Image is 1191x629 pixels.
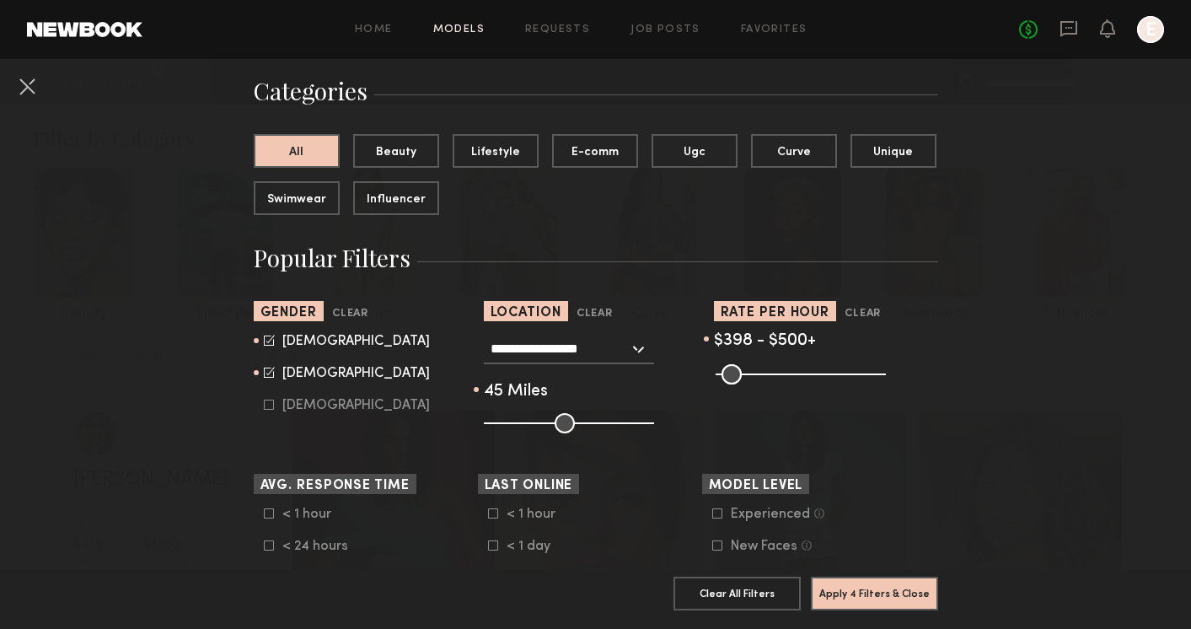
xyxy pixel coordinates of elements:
[282,509,348,519] div: < 1 hour
[507,509,572,519] div: < 1 hour
[282,541,348,551] div: < 24 hours
[709,480,803,492] span: Model Level
[731,541,797,551] div: New Faces
[652,134,738,168] button: Ugc
[630,24,700,35] a: Job Posts
[254,134,340,168] button: All
[485,480,573,492] span: Last Online
[741,24,807,35] a: Favorites
[282,336,430,347] div: [DEMOGRAPHIC_DATA]
[282,368,430,379] div: [DEMOGRAPHIC_DATA]
[552,134,638,168] button: E-comm
[254,75,938,107] h3: Categories
[673,577,801,610] button: Clear All Filters
[850,134,936,168] button: Unique
[577,304,613,324] button: Clear
[845,304,881,324] button: Clear
[714,333,816,349] span: $398 - $500+
[491,307,561,320] span: Location
[332,304,368,324] button: Clear
[507,541,572,551] div: < 1 day
[353,134,439,168] button: Beauty
[811,577,938,610] button: Apply 4 Filters & Close
[13,73,40,103] common-close-button: Cancel
[453,134,539,168] button: Lifestyle
[353,181,439,215] button: Influencer
[254,242,938,274] h3: Popular Filters
[484,384,708,400] div: 45 Miles
[751,134,837,168] button: Curve
[254,181,340,215] button: Swimwear
[282,401,430,411] div: [DEMOGRAPHIC_DATA]
[355,24,393,35] a: Home
[260,307,317,320] span: Gender
[13,73,40,99] button: Cancel
[721,307,830,320] span: Rate per Hour
[1137,16,1164,43] a: E
[433,24,485,35] a: Models
[731,509,810,519] div: Experienced
[525,24,590,35] a: Requests
[260,480,410,492] span: Avg. Response Time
